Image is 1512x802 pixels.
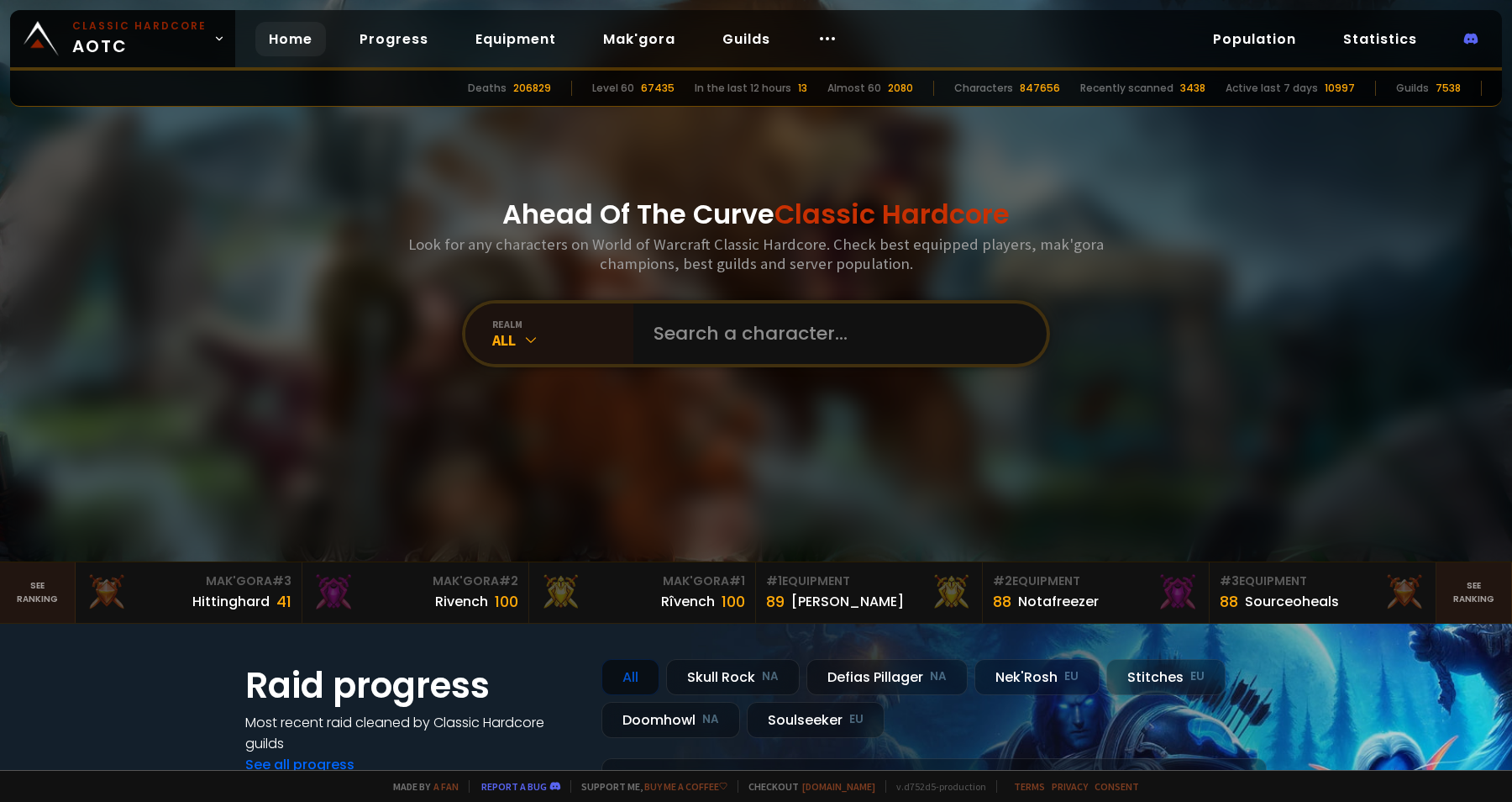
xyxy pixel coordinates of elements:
[570,780,727,793] span: Support me,
[492,330,633,350] div: All
[702,711,719,728] small: NA
[76,562,302,623] a: Mak'Gora#3Hittinghard41
[644,780,727,793] a: Buy me a coffee
[499,572,518,589] span: # 2
[1190,668,1205,685] small: EU
[192,591,270,612] div: Hittinghard
[1325,81,1355,96] div: 10997
[993,590,1011,613] div: 88
[492,318,633,330] div: realm
[1436,562,1512,623] a: Seeranking
[468,81,507,96] div: Deaths
[276,590,291,613] div: 41
[766,590,785,613] div: 89
[86,572,291,590] div: Mak'Gora
[1220,572,1239,589] span: # 3
[1064,668,1079,685] small: EU
[791,591,904,612] div: [PERSON_NAME]
[983,562,1210,623] a: #2Equipment88Notafreezer
[1014,780,1045,793] a: Terms
[766,572,972,590] div: Equipment
[827,81,881,96] div: Almost 60
[1436,81,1461,96] div: 7538
[666,659,800,695] div: Skull Rock
[433,780,459,793] a: a fan
[1180,81,1205,96] div: 3438
[802,780,875,793] a: [DOMAIN_NAME]
[1080,81,1173,96] div: Recently scanned
[993,572,1012,589] span: # 2
[849,711,864,728] small: EU
[954,81,1013,96] div: Characters
[1200,22,1310,56] a: Population
[255,22,326,56] a: Home
[481,780,547,793] a: Report a bug
[1106,659,1226,695] div: Stitches
[402,235,1110,273] h3: Look for any characters on World of Warcraft Classic Hardcore. Check best equipped players, mak'g...
[729,572,745,589] span: # 1
[1245,591,1339,612] div: Sourceoheals
[1330,22,1431,56] a: Statistics
[1210,562,1436,623] a: #3Equipment88Sourceoheals
[302,562,529,623] a: Mak'Gora#2Rivench100
[806,659,968,695] div: Defias Pillager
[72,18,207,34] small: Classic Hardcore
[661,591,715,612] div: Rîvench
[245,712,581,754] h4: Most recent raid cleaned by Classic Hardcore guilds
[930,668,947,685] small: NA
[888,81,913,96] div: 2080
[1095,780,1139,793] a: Consent
[435,591,488,612] div: Rivench
[383,780,459,793] span: Made by
[529,562,756,623] a: Mak'Gora#1Rîvench100
[722,590,745,613] div: 100
[10,10,235,67] a: Classic HardcoreAOTC
[709,22,784,56] a: Guilds
[495,590,518,613] div: 100
[592,81,634,96] div: Level 60
[774,195,1010,233] span: Classic Hardcore
[346,22,442,56] a: Progress
[641,81,675,96] div: 67435
[245,755,354,774] a: See all progress
[993,572,1199,590] div: Equipment
[756,562,983,623] a: #1Equipment89[PERSON_NAME]
[747,702,885,738] div: Soulseeker
[1226,81,1318,96] div: Active last 7 days
[1020,81,1060,96] div: 847656
[245,659,581,712] h1: Raid progress
[1396,81,1429,96] div: Guilds
[1052,780,1088,793] a: Privacy
[539,572,745,590] div: Mak'Gora
[762,668,779,685] small: NA
[885,780,986,793] span: v. d752d5 - production
[1220,590,1238,613] div: 88
[590,22,689,56] a: Mak'gora
[601,702,740,738] div: Doomhowl
[766,572,782,589] span: # 1
[798,81,807,96] div: 13
[1018,591,1099,612] div: Notafreezer
[513,81,551,96] div: 206829
[1220,572,1425,590] div: Equipment
[312,572,518,590] div: Mak'Gora
[738,780,875,793] span: Checkout
[72,18,207,59] span: AOTC
[462,22,570,56] a: Equipment
[272,572,291,589] span: # 3
[643,303,1026,364] input: Search a character...
[601,659,659,695] div: All
[695,81,791,96] div: In the last 12 hours
[974,659,1100,695] div: Nek'Rosh
[502,194,1010,235] h1: Ahead Of The Curve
